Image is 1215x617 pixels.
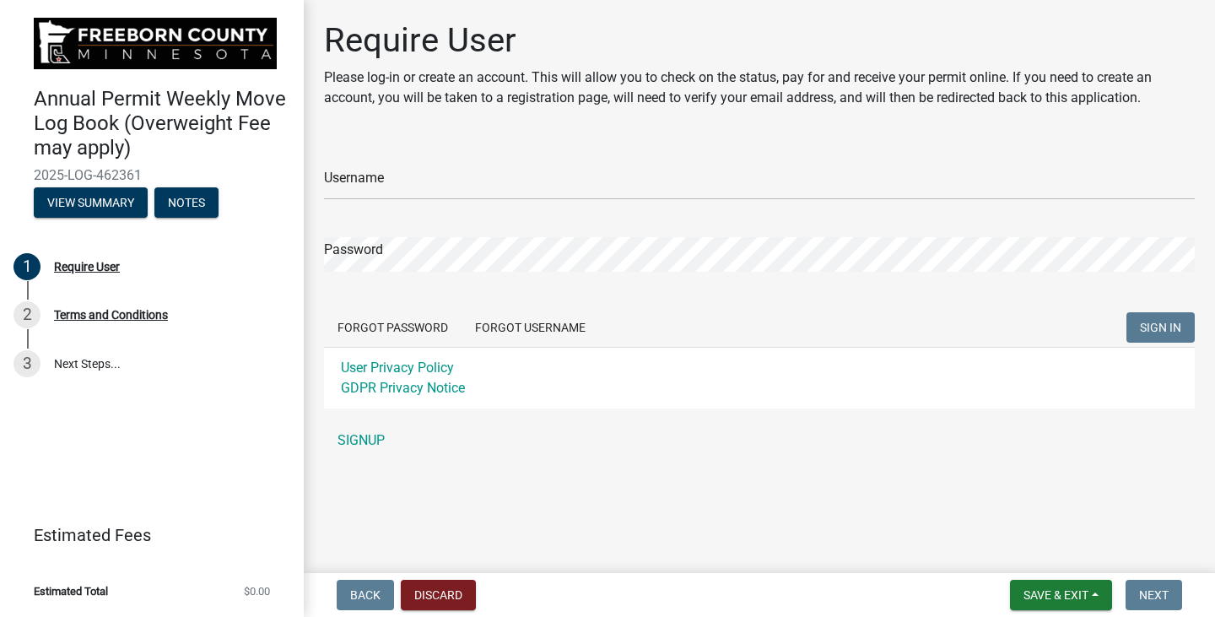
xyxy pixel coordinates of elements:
[154,197,219,210] wm-modal-confirm: Notes
[1010,580,1112,610] button: Save & Exit
[34,586,108,597] span: Estimated Total
[34,18,277,69] img: Freeborn County, Minnesota
[13,350,40,377] div: 3
[244,586,270,597] span: $0.00
[337,580,394,610] button: Back
[350,588,381,602] span: Back
[54,261,120,273] div: Require User
[324,68,1195,108] p: Please log-in or create an account. This will allow you to check on the status, pay for and recei...
[1126,312,1195,343] button: SIGN IN
[1126,580,1182,610] button: Next
[1139,588,1169,602] span: Next
[341,380,465,396] a: GDPR Privacy Notice
[34,167,270,183] span: 2025-LOG-462361
[341,360,454,376] a: User Privacy Policy
[34,197,148,210] wm-modal-confirm: Summary
[324,312,462,343] button: Forgot Password
[13,253,40,280] div: 1
[401,580,476,610] button: Discard
[34,187,148,218] button: View Summary
[1023,588,1088,602] span: Save & Exit
[54,309,168,321] div: Terms and Conditions
[1140,321,1181,334] span: SIGN IN
[462,312,599,343] button: Forgot Username
[324,424,1195,457] a: SIGNUP
[13,518,277,552] a: Estimated Fees
[13,301,40,328] div: 2
[34,87,290,160] h4: Annual Permit Weekly Move Log Book (Overweight Fee may apply)
[154,187,219,218] button: Notes
[324,20,1195,61] h1: Require User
